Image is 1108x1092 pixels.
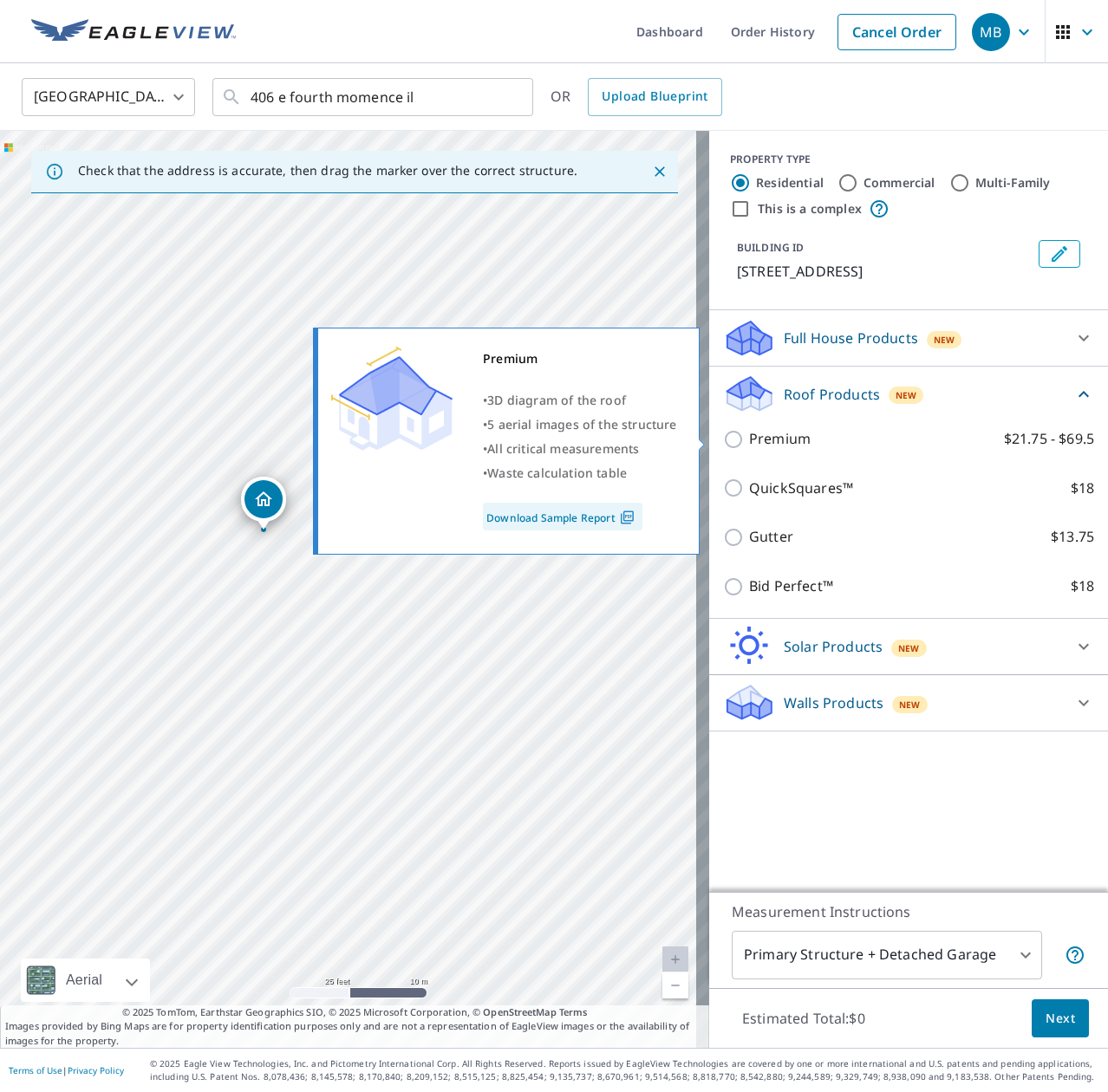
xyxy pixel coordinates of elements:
[723,682,1094,724] div: Walls ProductsNew
[784,692,883,713] p: Walls Products
[616,510,639,525] img: Pdf Icon
[483,413,677,437] div: •
[31,19,236,45] img: EV Logo
[749,526,793,548] p: Gutter
[21,959,150,1002] div: Aerial
[723,626,1094,667] div: Solar ProductsNew
[662,972,688,998] a: Current Level 20, Zoom Out
[483,503,642,530] a: Download Sample Report
[732,901,1085,922] p: Measurement Instructions
[483,437,677,461] div: •
[241,477,286,530] div: Dropped pin, building 1, Residential property, 406 E 4th St Momence, IL 60954
[1039,240,1080,268] button: Edit building 1
[487,416,676,432] span: 5 aerial images of the structure
[487,392,626,408] span: 3D diagram of the roof
[487,465,627,481] span: Waste calculation table
[723,374,1094,414] div: Roof ProductsNew
[749,428,811,450] p: Premium
[483,461,677,485] div: •
[784,636,883,657] p: Solar Products
[483,347,677,371] div: Premium
[749,478,853,499] p: QuickSquares™
[78,163,577,179] p: Check that the address is accurate, then drag the marker over the correct structure.
[122,1005,588,1020] span: © 2025 TomTom, Earthstar Geographics SIO, © 2025 Microsoft Corporation, ©
[784,384,880,405] p: Roof Products
[749,575,833,597] p: Bid Perfect™
[784,328,918,348] p: Full House Products
[756,174,824,192] label: Residential
[723,317,1094,359] div: Full House ProductsNew
[898,641,920,655] span: New
[728,999,879,1037] p: Estimated Total: $0
[551,78,722,116] div: OR
[251,73,498,121] input: Search by address or latitude-longitude
[1032,999,1089,1038] button: Next
[730,152,1087,167] div: PROPERTY TYPE
[483,1005,556,1018] a: OpenStreetMap
[758,200,862,218] label: This is a complex
[9,1064,62,1076] a: Terms of Use
[934,333,955,347] span: New
[22,73,195,121] div: [GEOGRAPHIC_DATA]
[9,1065,124,1076] p: |
[864,174,935,192] label: Commercial
[588,78,721,116] a: Upload Blueprint
[1071,575,1094,597] p: $18
[61,959,108,1002] div: Aerial
[896,388,917,402] span: New
[737,240,804,255] p: BUILDING ID
[331,347,453,451] img: Premium
[1051,526,1094,548] p: $13.75
[1004,428,1094,450] p: $21.75 - $69.5
[899,698,921,712] span: New
[662,946,688,972] a: Current Level 20, Zoom In Disabled
[1046,1008,1075,1030] span: Next
[487,440,639,457] span: All critical measurements
[1065,945,1085,965] span: Your report will include the primary structure and a detached garage if one exists.
[737,261,1032,282] p: [STREET_ADDRESS]
[649,160,671,183] button: Close
[68,1064,124,1076] a: Privacy Policy
[483,388,677,413] div: •
[732,931,1042,979] div: Primary Structure + Detached Garage
[150,1057,1099,1083] p: © 2025 Eagle View Technologies, Inc. and Pictometry International Corp. All Rights Reserved. Repo...
[838,14,956,50] a: Cancel Order
[602,86,707,107] span: Upload Blueprint
[975,174,1051,192] label: Multi-Family
[559,1005,588,1018] a: Terms
[972,13,1010,51] div: MB
[1071,478,1094,499] p: $18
